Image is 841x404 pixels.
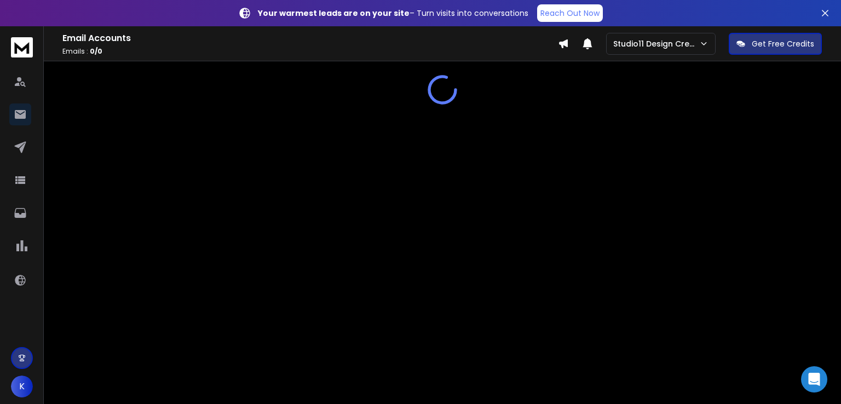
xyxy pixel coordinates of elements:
[613,38,699,49] p: Studio11 Design Creative
[11,376,33,397] button: K
[62,47,558,56] p: Emails :
[258,8,528,19] p: – Turn visits into conversations
[729,33,822,55] button: Get Free Credits
[752,38,814,49] p: Get Free Credits
[62,32,558,45] h1: Email Accounts
[258,8,410,19] strong: Your warmest leads are on your site
[11,37,33,57] img: logo
[537,4,603,22] a: Reach Out Now
[540,8,600,19] p: Reach Out Now
[90,47,102,56] span: 0 / 0
[801,366,827,393] div: Open Intercom Messenger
